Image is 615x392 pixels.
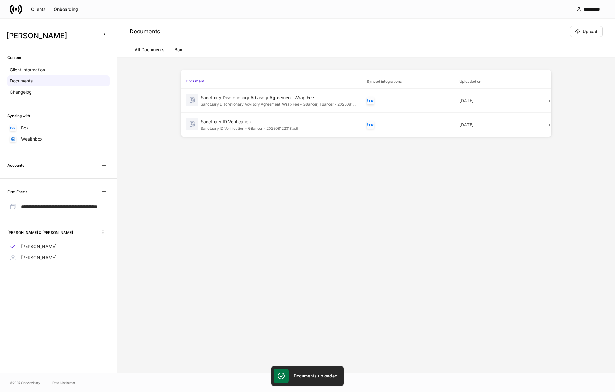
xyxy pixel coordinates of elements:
h6: Uploaded on [459,78,481,84]
p: Changelog [10,89,32,95]
p: [DATE] [459,98,542,104]
a: Data Disclaimer [52,380,75,385]
div: Sanctuary Discretionary Advisory Agreement: Wrap Fee [201,95,357,101]
h6: Synced integrations [367,78,402,84]
div: Onboarding [54,7,78,11]
span: Uploaded on [457,75,544,88]
img: oYqM9ojoZLfzCHUefNbBcWHcyDPbQKagtYciMC8pFl3iZXy3dU33Uwy+706y+0q2uJ1ghNQf2OIHrSh50tUd9HaB5oMc62p0G... [367,99,374,102]
p: [PERSON_NAME] [21,243,56,250]
button: Clients [27,4,50,14]
div: Upload [575,29,597,34]
a: [PERSON_NAME] [7,241,110,252]
p: [PERSON_NAME] [21,255,56,261]
img: svg%3e [186,94,198,106]
h6: Accounts [7,162,24,168]
h5: Documents uploaded [294,373,337,379]
a: Documents [7,75,110,86]
p: Client information [10,67,45,73]
img: oYqM9ojoZLfzCHUefNbBcWHcyDPbQKagtYciMC8pFl3iZXy3dU33Uwy+706y+0q2uJ1ghNQf2OIHrSh50tUd9HaB5oMc62p0G... [367,123,374,126]
a: Changelog [7,86,110,98]
a: Box [169,42,187,57]
h6: Syncing with [7,113,30,119]
h3: [PERSON_NAME] [6,31,95,41]
h6: Document [186,78,204,84]
a: All Documents [130,42,169,57]
div: Sanctuary ID Verification [201,119,357,125]
a: Client information [7,64,110,75]
div: Clients [31,7,46,11]
span: Synced integrations [364,75,452,88]
p: Wealthbox [21,136,43,142]
img: svg%3e [186,118,198,130]
h6: [PERSON_NAME] & [PERSON_NAME] [7,230,73,235]
a: [PERSON_NAME] [7,252,110,263]
div: Box [367,97,374,104]
span: © 2025 OneAdvisory [10,380,40,385]
div: Sanctuary Discretionary Advisory Agreement: Wrap Fee - GBarker, TBarker - 202508122318.pdf [201,101,357,107]
div: Box [367,121,374,129]
span: Document [183,75,359,88]
a: Wealthbox [7,133,110,145]
p: Documents [10,78,33,84]
img: oYqM9ojoZLfzCHUefNbBcWHcyDPbQKagtYciMC8pFl3iZXy3dU33Uwy+706y+0q2uJ1ghNQf2OIHrSh50tUd9HaB5oMc62p0G... [10,127,15,129]
h4: Documents [130,28,160,35]
p: Box [21,125,29,131]
h6: Firm Forms [7,189,27,195]
a: Box [7,122,110,133]
button: Onboarding [50,4,82,14]
p: [DATE] [459,122,542,128]
div: Sanctuary ID Verification - GBarker - 202508122318.pdf [201,125,357,131]
button: Upload [570,26,603,37]
h6: Content [7,55,21,61]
